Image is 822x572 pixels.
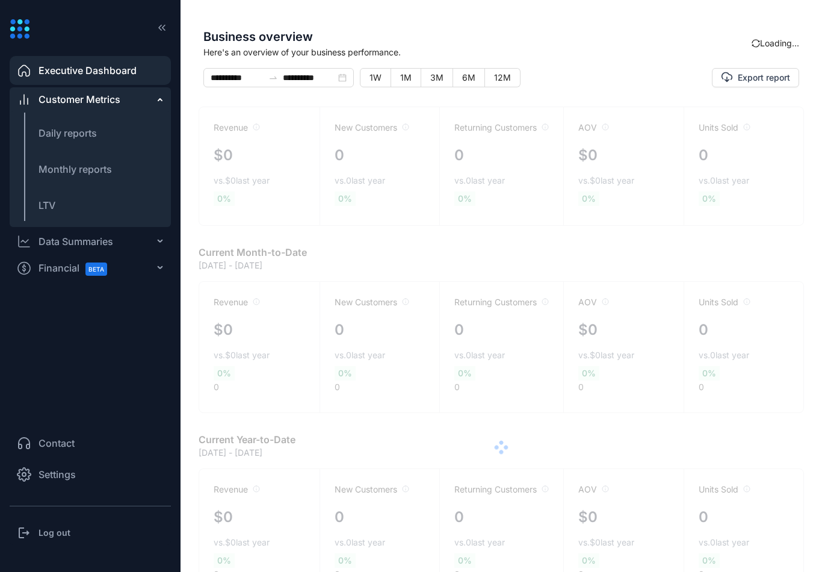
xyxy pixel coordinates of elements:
[39,255,118,282] span: Financial
[39,199,55,211] span: LTV
[203,28,752,46] span: Business overview
[39,63,137,78] span: Executive Dashboard
[39,467,76,482] span: Settings
[400,72,412,82] span: 1M
[494,72,511,82] span: 12M
[39,527,70,539] h3: Log out
[268,73,278,82] span: swap-right
[462,72,475,82] span: 6M
[39,163,112,175] span: Monthly reports
[712,68,799,87] button: Export report
[752,37,799,49] div: Loading...
[752,39,760,48] span: sync
[430,72,443,82] span: 3M
[39,92,120,107] span: Customer Metrics
[85,263,107,276] span: BETA
[369,72,382,82] span: 1W
[268,73,278,82] span: to
[39,127,97,139] span: Daily reports
[738,72,790,84] span: Export report
[39,436,75,450] span: Contact
[203,46,752,58] span: Here's an overview of your business performance.
[39,234,113,249] div: Data Summaries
